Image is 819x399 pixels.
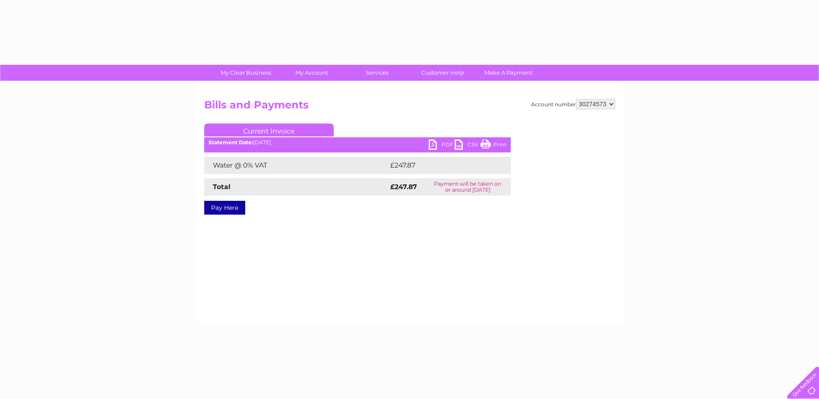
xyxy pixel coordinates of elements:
[276,65,347,81] a: My Account
[425,178,510,196] td: Payment will be taken on or around [DATE]
[204,157,388,174] td: Water @ 0% VAT
[455,139,481,152] a: CSV
[210,65,281,81] a: My Clear Business
[388,157,495,174] td: £247.87
[531,99,615,109] div: Account number
[204,99,615,115] h2: Bills and Payments
[481,139,506,152] a: Print
[390,183,417,191] strong: £247.87
[213,183,231,191] strong: Total
[204,139,511,146] div: [DATE]
[342,65,413,81] a: Services
[429,139,455,152] a: PDF
[204,123,334,136] a: Current Invoice
[473,65,544,81] a: Make A Payment
[209,139,253,146] b: Statement Date:
[407,65,478,81] a: Customer Help
[204,201,245,215] a: Pay Here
